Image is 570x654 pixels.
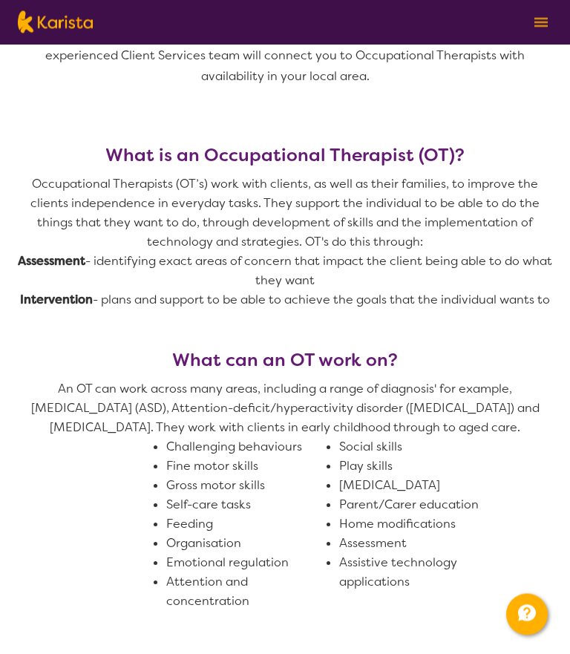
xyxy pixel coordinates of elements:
[506,594,548,635] button: Channel Menu
[20,292,93,308] strong: Intervention
[166,457,327,477] li: Fine motor skills
[339,534,500,554] li: Assessment
[166,477,327,496] li: Gross motor skills
[166,573,327,612] li: Attention and concentration
[18,380,552,438] p: An OT can work across many areas, including a range of diagnosis' for example, [MEDICAL_DATA] (AS...
[166,515,327,534] li: Feeding
[339,457,500,477] li: Play skills
[18,11,93,33] img: Karista logo
[18,145,552,166] h3: What is an Occupational Therapist (OT)?
[18,252,552,291] p: - identifying exact areas of concern that impact the client being able to do what they want
[339,515,500,534] li: Home modifications
[339,554,500,592] li: Assistive technology applications
[18,350,552,371] h3: What can an OT work on?
[166,534,327,554] li: Organisation
[339,496,500,515] li: Parent/Carer education
[339,438,500,457] li: Social skills
[166,438,327,457] li: Challenging behaviours
[534,18,548,27] img: menu
[18,254,85,269] strong: Assessment
[18,175,552,252] p: Occupational Therapists (OT’s) work with clients, as well as their families, to improve the clien...
[166,496,327,515] li: Self-care tasks
[166,554,327,573] li: Emotional regulation
[18,291,552,310] p: - plans and support to be able to achieve the goals that the individual wants to
[339,477,500,496] li: [MEDICAL_DATA]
